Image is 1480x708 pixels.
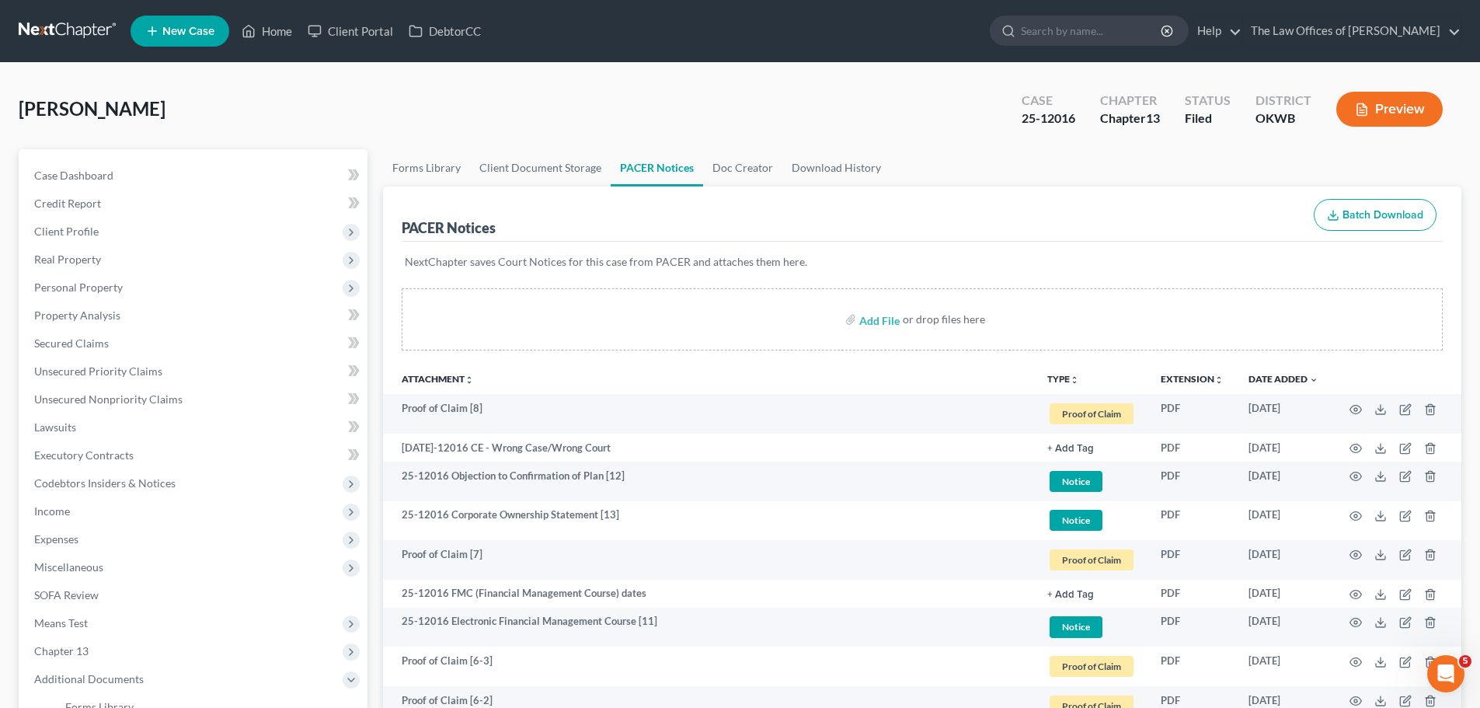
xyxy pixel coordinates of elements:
[383,580,1035,608] td: 25-12016 FMC (Financial Management Course) dates
[703,149,782,187] a: Doc Creator
[383,462,1035,501] td: 25-12016 Objection to Confirmation of Plan [12]
[903,312,985,327] div: or drop files here
[1255,92,1311,110] div: District
[1050,471,1102,492] span: Notice
[34,532,78,546] span: Expenses
[1236,580,1331,608] td: [DATE]
[1047,614,1136,640] a: Notice
[470,149,611,187] a: Client Document Storage
[402,373,474,385] a: Attachmentunfold_more
[34,337,109,350] span: Secured Claims
[1047,507,1136,533] a: Notice
[1047,654,1136,679] a: Proof of Claim
[383,434,1035,462] td: [DATE]-12016 CE - Wrong Case/Wrong Court
[1148,647,1236,686] td: PDF
[1047,547,1136,573] a: Proof of Claim
[1236,501,1331,541] td: [DATE]
[402,218,496,237] div: PACER Notices
[383,394,1035,434] td: Proof of Claim [8]
[1146,110,1160,125] span: 13
[1047,586,1136,601] a: + Add Tag
[1309,375,1318,385] i: expand_more
[22,162,367,190] a: Case Dashboard
[1050,549,1134,570] span: Proof of Claim
[1255,110,1311,127] div: OKWB
[22,385,367,413] a: Unsecured Nonpriority Claims
[383,501,1035,541] td: 25-12016 Corporate Ownership Statement [13]
[1248,373,1318,385] a: Date Added expand_more
[1185,110,1231,127] div: Filed
[1047,469,1136,494] a: Notice
[34,504,70,518] span: Income
[383,647,1035,686] td: Proof of Claim [6-3]
[1236,434,1331,462] td: [DATE]
[1236,394,1331,434] td: [DATE]
[1047,444,1094,454] button: + Add Tag
[465,375,474,385] i: unfold_more
[1459,655,1471,668] span: 5
[1050,616,1102,637] span: Notice
[1022,110,1075,127] div: 25-12016
[1427,655,1464,692] iframe: Intercom live chat
[1148,580,1236,608] td: PDF
[34,225,99,238] span: Client Profile
[1185,92,1231,110] div: Status
[34,476,176,490] span: Codebtors Insiders & Notices
[34,560,103,574] span: Miscellaneous
[34,392,183,406] span: Unsecured Nonpriority Claims
[22,357,367,385] a: Unsecured Priority Claims
[34,644,89,657] span: Chapter 13
[34,281,123,294] span: Personal Property
[383,608,1035,647] td: 25-12016 Electronic Financial Management Course [11]
[611,149,703,187] a: PACER Notices
[1161,373,1224,385] a: Extensionunfold_more
[1047,441,1136,455] a: + Add Tag
[234,17,300,45] a: Home
[782,149,890,187] a: Download History
[1050,510,1102,531] span: Notice
[162,26,214,37] span: New Case
[1236,608,1331,647] td: [DATE]
[34,364,162,378] span: Unsecured Priority Claims
[405,254,1440,270] p: NextChapter saves Court Notices for this case from PACER and attaches them here.
[34,169,113,182] span: Case Dashboard
[34,197,101,210] span: Credit Report
[22,581,367,609] a: SOFA Review
[1050,403,1134,424] span: Proof of Claim
[1148,608,1236,647] td: PDF
[34,448,134,462] span: Executory Contracts
[1070,375,1079,385] i: unfold_more
[1047,375,1079,385] button: TYPEunfold_more
[22,190,367,218] a: Credit Report
[401,17,489,45] a: DebtorCC
[1100,110,1160,127] div: Chapter
[34,309,120,322] span: Property Analysis
[1236,462,1331,501] td: [DATE]
[1148,501,1236,541] td: PDF
[22,441,367,469] a: Executory Contracts
[1021,16,1163,45] input: Search by name...
[1214,375,1224,385] i: unfold_more
[1189,17,1241,45] a: Help
[34,616,88,630] span: Means Test
[34,253,101,266] span: Real Property
[19,97,165,120] span: [PERSON_NAME]
[22,413,367,441] a: Lawsuits
[1050,656,1134,677] span: Proof of Claim
[1148,394,1236,434] td: PDF
[1100,92,1160,110] div: Chapter
[1148,462,1236,501] td: PDF
[300,17,401,45] a: Client Portal
[1148,540,1236,580] td: PDF
[1148,434,1236,462] td: PDF
[34,420,76,434] span: Lawsuits
[1047,590,1094,600] button: + Add Tag
[34,588,99,602] span: SOFA Review
[1342,208,1423,221] span: Batch Download
[1236,540,1331,580] td: [DATE]
[1236,647,1331,686] td: [DATE]
[383,540,1035,580] td: Proof of Claim [7]
[1336,92,1443,127] button: Preview
[1243,17,1461,45] a: The Law Offices of [PERSON_NAME]
[34,672,144,685] span: Additional Documents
